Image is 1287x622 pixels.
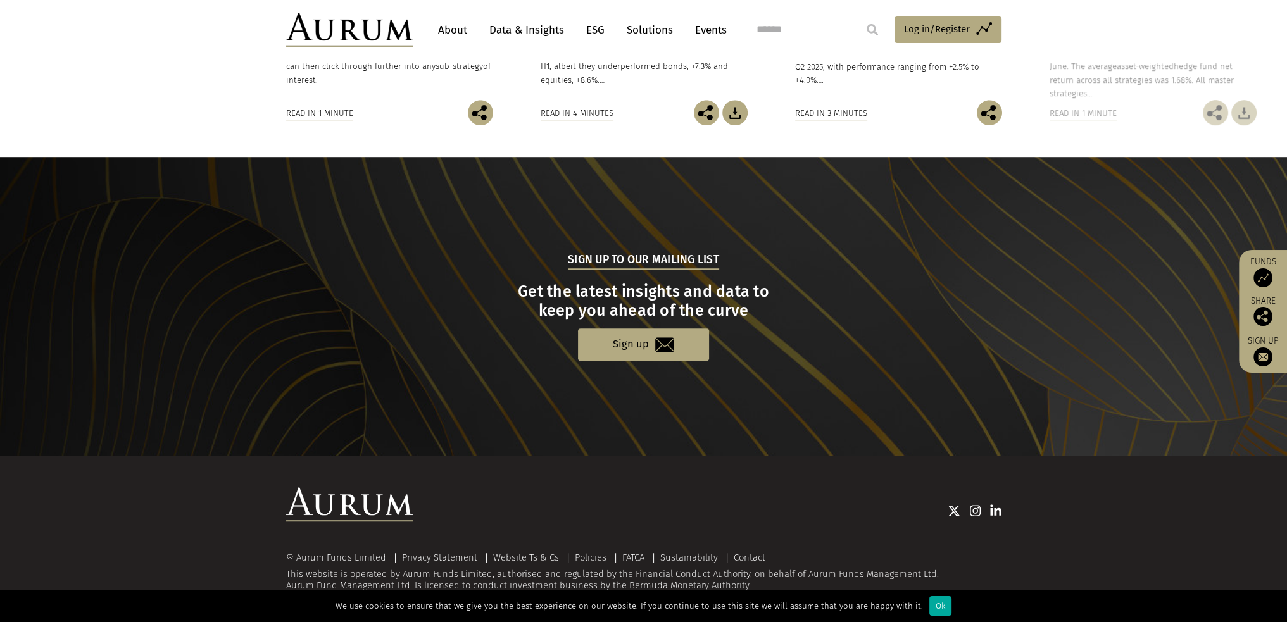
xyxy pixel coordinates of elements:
[468,100,493,125] img: Share this post
[286,487,413,521] img: Aurum Logo
[568,252,719,270] h5: Sign up to our mailing list
[286,106,353,120] div: Read in 1 minute
[1253,307,1272,326] img: Share this post
[493,552,559,563] a: Website Ts & Cs
[541,46,748,86] p: Hedge funds had a strong start to 2025 – up 4.5% in H1, albeit they underperformed bonds, +7.3% a...
[575,552,606,563] a: Policies
[286,13,413,47] img: Aurum
[1231,100,1257,125] img: Download Article
[432,18,474,42] a: About
[1050,46,1257,100] p: In summary Hedge fund performance was positive in June. The average hedge fund net return across ...
[977,100,1002,125] img: Share this post
[860,17,885,42] input: Submit
[580,18,611,42] a: ESG
[1253,268,1272,287] img: Access Funds
[620,18,679,42] a: Solutions
[1245,256,1281,287] a: Funds
[895,16,1001,43] a: Log in/Register
[287,282,1000,320] h3: Get the latest insights and data to keep you ahead of the curve
[689,18,727,42] a: Events
[1050,106,1117,120] div: Read in 1 minute
[660,552,718,563] a: Sustainability
[990,504,1001,517] img: Linkedin icon
[541,106,613,120] div: Read in 4 minutes
[1117,61,1174,71] span: asset-weighted
[1203,100,1228,125] img: Share this post
[734,552,765,563] a: Contact
[1245,335,1281,366] a: Sign up
[970,504,981,517] img: Instagram icon
[622,552,644,563] a: FATCA
[929,596,951,616] div: Ok
[694,100,719,125] img: Share this post
[1245,297,1281,326] div: Share
[1253,347,1272,366] img: Sign up to our newsletter
[722,100,748,125] img: Download Article
[286,553,392,563] div: © Aurum Funds Limited
[904,22,970,37] span: Log in/Register
[286,553,1001,592] div: This website is operated by Aurum Funds Limited, authorised and regulated by the Financial Conduc...
[948,504,960,517] img: Twitter icon
[795,33,1002,87] p: Aurum’s commingled and bespoke fund of hedge funds $US classes delivered positive net returns ove...
[402,552,477,563] a: Privacy Statement
[286,46,493,86] p: Click on the strategy you are interested in and you can then click through further into any of in...
[483,18,570,42] a: Data & Insights
[436,61,483,71] span: sub-strategy
[578,328,709,361] a: Sign up
[795,106,867,120] div: Read in 3 minutes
